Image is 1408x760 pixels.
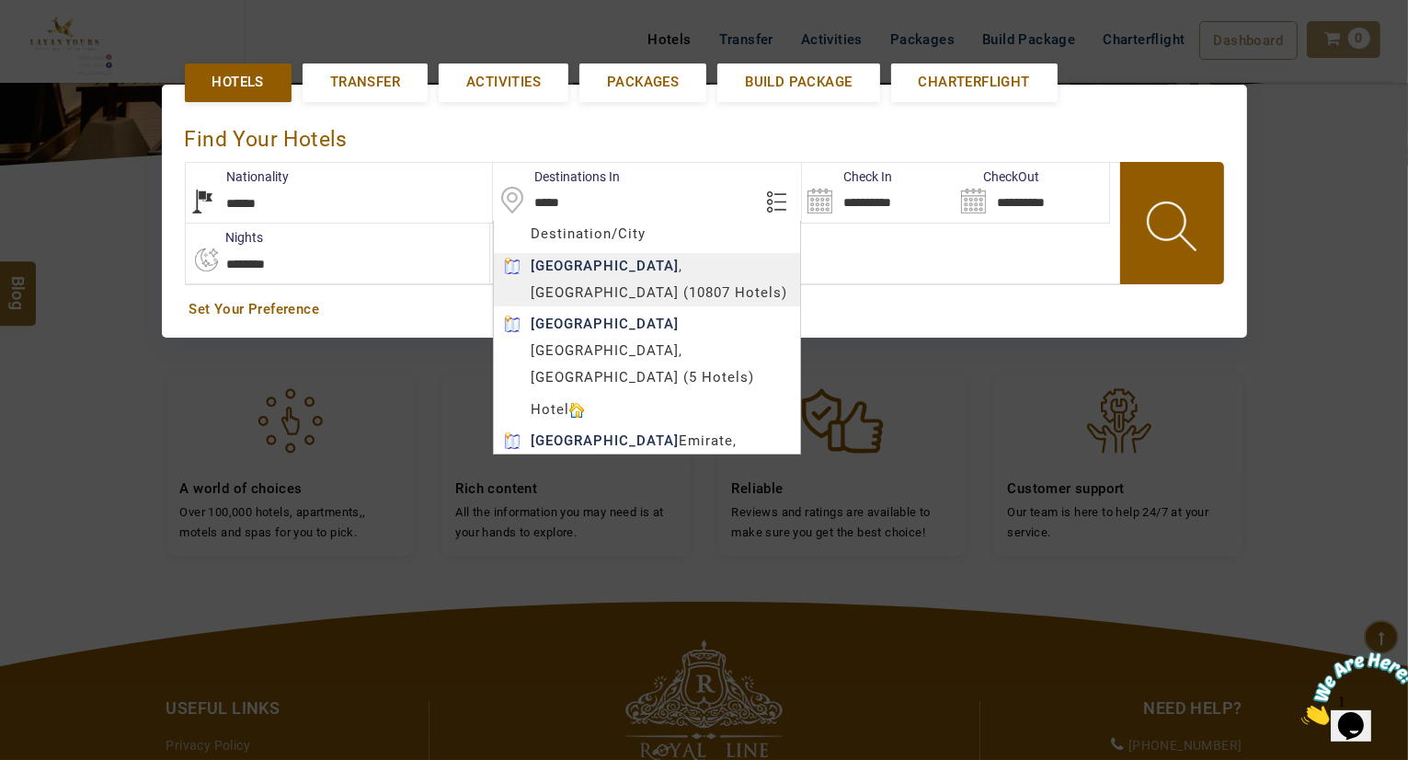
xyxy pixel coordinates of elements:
[919,73,1030,92] span: Charterflight
[494,253,800,306] div: , [GEOGRAPHIC_DATA] (10807 Hotels)
[303,63,428,101] a: Transfer
[490,228,572,247] label: Rooms
[579,63,706,101] a: Packages
[494,428,800,481] div: Emirate, [GEOGRAPHIC_DATA] (1 Hotels)
[189,300,1219,319] a: Set Your Preference
[7,7,121,80] img: Chat attention grabber
[493,167,620,186] label: Destinations In
[439,63,568,101] a: Activities
[212,73,264,92] span: Hotels
[745,73,852,92] span: Build Package
[185,228,264,247] label: nights
[494,221,800,248] div: Destination/City
[466,73,541,92] span: Activities
[891,63,1058,101] a: Charterflight
[330,73,400,92] span: Transfer
[494,311,800,391] div: [GEOGRAPHIC_DATA], [GEOGRAPHIC_DATA] (5 Hotels)
[494,397,800,423] div: Hotel
[185,108,1224,162] div: Find Your Hotels
[607,73,679,92] span: Packages
[185,63,292,101] a: Hotels
[956,163,1109,223] input: Search
[186,167,290,186] label: Nationality
[1294,645,1408,732] iframe: chat widget
[7,7,15,23] span: 1
[802,167,892,186] label: Check In
[802,163,956,223] input: Search
[956,167,1039,186] label: CheckOut
[531,432,679,449] b: [GEOGRAPHIC_DATA]
[717,63,879,101] a: Build Package
[531,258,679,274] b: [GEOGRAPHIC_DATA]
[569,403,584,418] img: hotelicon.PNG
[531,316,679,332] b: [GEOGRAPHIC_DATA]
